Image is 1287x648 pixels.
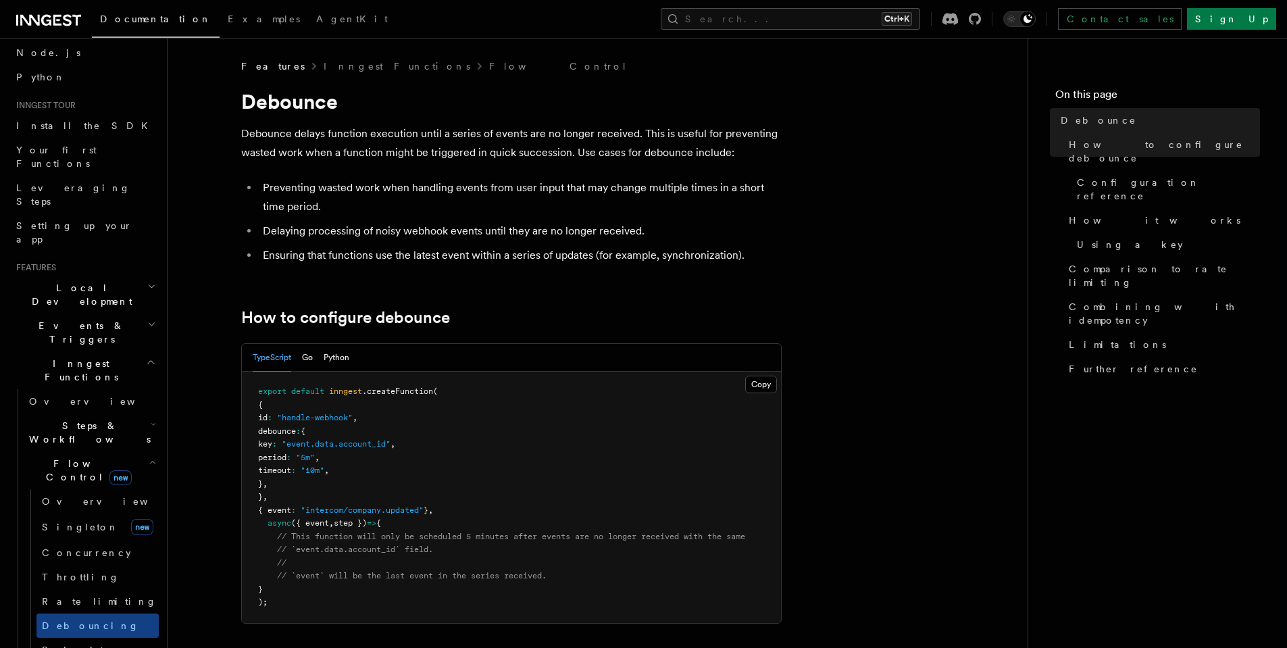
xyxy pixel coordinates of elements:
[324,344,349,372] button: Python
[11,319,147,346] span: Events & Triggers
[353,413,357,422] span: ,
[259,222,782,241] li: Delaying processing of noisy webhook events until they are no longer received.
[367,518,376,528] span: =>
[428,505,433,515] span: ,
[1058,8,1182,30] a: Contact sales
[42,496,181,507] span: Overview
[329,387,362,396] span: inngest
[11,41,159,65] a: Node.js
[489,59,628,73] a: Flow Control
[42,522,119,532] span: Singleton
[11,100,76,111] span: Inngest tour
[42,572,120,582] span: Throttling
[241,59,305,73] span: Features
[1069,362,1198,376] span: Further reference
[24,419,151,446] span: Steps & Workflows
[259,178,782,216] li: Preventing wasted work when handling events from user input that may change multiple times in a s...
[291,505,296,515] span: :
[1061,114,1136,127] span: Debounce
[1069,138,1260,165] span: How to configure debounce
[24,457,149,484] span: Flow Control
[1063,332,1260,357] a: Limitations
[286,453,291,462] span: :
[1187,8,1276,30] a: Sign Up
[315,453,320,462] span: ,
[258,400,263,409] span: {
[11,314,159,351] button: Events & Triggers
[301,466,324,475] span: "10m"
[282,439,390,449] span: "event.data.account_id"
[1063,357,1260,381] a: Further reference
[362,387,433,396] span: .createFunction
[11,114,159,138] a: Install the SDK
[11,357,146,384] span: Inngest Functions
[1069,300,1260,327] span: Combining with idempotency
[291,466,296,475] span: :
[16,72,66,82] span: Python
[11,176,159,214] a: Leveraging Steps
[324,466,329,475] span: ,
[277,545,433,554] span: // `event.data.account_id` field.
[11,138,159,176] a: Your first Functions
[1003,11,1036,27] button: Toggle dark mode
[11,214,159,251] a: Setting up your app
[241,89,782,114] h1: Debounce
[291,387,324,396] span: default
[16,145,97,169] span: Your first Functions
[16,182,130,207] span: Leveraging Steps
[11,351,159,389] button: Inngest Functions
[301,426,305,436] span: {
[24,414,159,451] button: Steps & Workflows
[390,439,395,449] span: ,
[258,479,263,489] span: }
[1077,238,1183,251] span: Using a key
[36,589,159,614] a: Rate limiting
[36,489,159,514] a: Overview
[11,281,147,308] span: Local Development
[302,344,313,372] button: Go
[11,262,56,273] span: Features
[1071,232,1260,257] a: Using a key
[1069,214,1240,227] span: How it works
[1063,208,1260,232] a: How it works
[258,584,263,594] span: }
[324,59,470,73] a: Inngest Functions
[433,387,438,396] span: (
[272,439,277,449] span: :
[29,396,168,407] span: Overview
[291,518,329,528] span: ({ event
[268,413,272,422] span: :
[334,518,367,528] span: step })
[259,246,782,265] li: Ensuring that functions use the latest event within a series of updates (for example, synchroniza...
[1069,338,1166,351] span: Limitations
[241,124,782,162] p: Debounce delays function execution until a series of events are no longer received. This is usefu...
[36,565,159,589] a: Throttling
[42,596,157,607] span: Rate limiting
[745,376,777,393] button: Copy
[253,344,291,372] button: TypeScript
[42,620,139,631] span: Debouncing
[16,220,132,245] span: Setting up your app
[277,532,745,541] span: // This function will only be scheduled 5 minutes after events are no longer received with the same
[36,541,159,565] a: Concurrency
[329,518,334,528] span: ,
[1069,262,1260,289] span: Comparison to rate limiting
[882,12,912,26] kbd: Ctrl+K
[268,518,291,528] span: async
[277,558,286,568] span: //
[36,514,159,541] a: Singletonnew
[109,470,132,485] span: new
[258,492,263,501] span: }
[11,276,159,314] button: Local Development
[36,614,159,638] a: Debouncing
[11,65,159,89] a: Python
[92,4,220,38] a: Documentation
[16,120,156,131] span: Install the SDK
[1055,108,1260,132] a: Debounce
[100,14,211,24] span: Documentation
[131,519,153,535] span: new
[1071,170,1260,208] a: Configuration reference
[296,426,301,436] span: :
[277,413,353,422] span: "handle-webhook"
[1063,295,1260,332] a: Combining with idempotency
